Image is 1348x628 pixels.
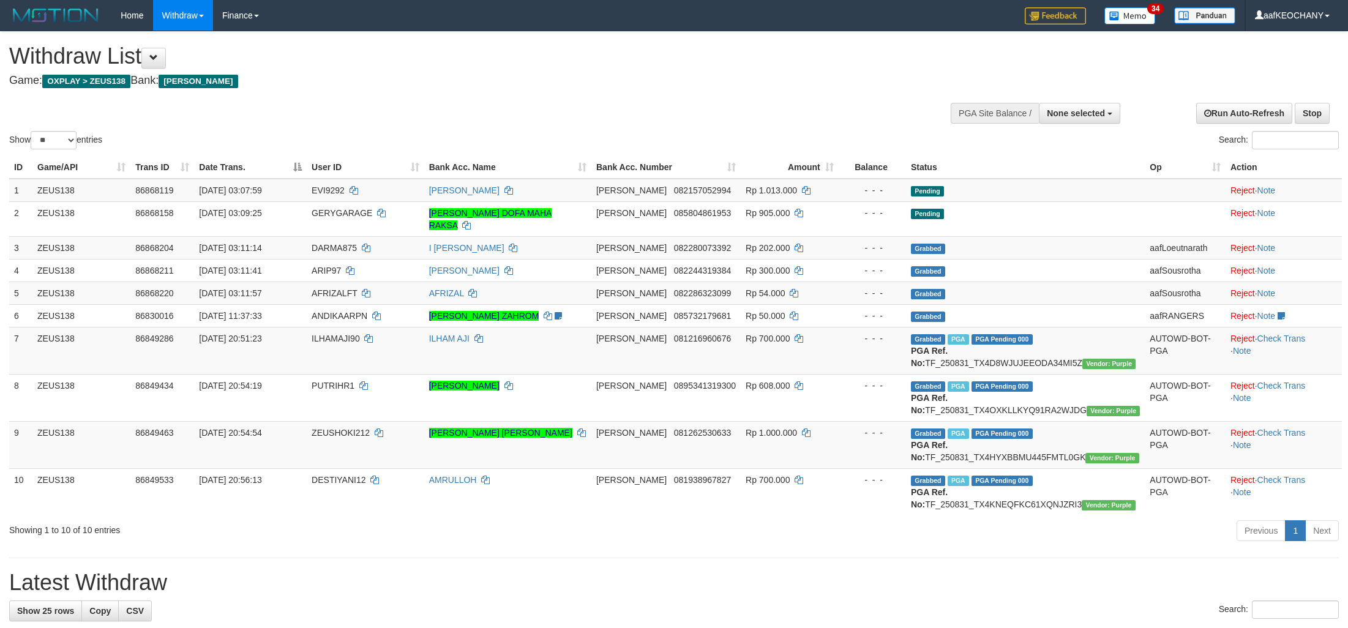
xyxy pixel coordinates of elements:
[9,44,886,69] h1: Withdraw List
[951,103,1039,124] div: PGA Site Balance /
[948,381,969,392] span: Marked by aafRornrotha
[674,243,731,253] span: Copy 082280073392 to clipboard
[9,131,102,149] label: Show entries
[1230,381,1255,391] a: Reject
[844,310,901,322] div: - - -
[746,381,790,391] span: Rp 608.000
[1257,266,1276,275] a: Note
[199,334,261,343] span: [DATE] 20:51:23
[844,184,901,196] div: - - -
[948,476,969,486] span: Marked by aafRornrotha
[159,75,238,88] span: [PERSON_NAME]
[674,475,731,485] span: Copy 081938967827 to clipboard
[839,156,906,179] th: Balance
[429,428,572,438] a: [PERSON_NAME] [PERSON_NAME]
[31,131,77,149] select: Showentries
[429,311,539,321] a: [PERSON_NAME] ZAHROM
[911,346,948,368] b: PGA Ref. No:
[32,201,130,236] td: ZEUS138
[746,266,790,275] span: Rp 300.000
[1174,7,1235,24] img: panduan.png
[596,266,667,275] span: [PERSON_NAME]
[32,259,130,282] td: ZEUS138
[429,208,552,230] a: [PERSON_NAME] DOFA MAHA RAKSA
[674,288,731,298] span: Copy 082286323099 to clipboard
[1226,327,1342,374] td: · ·
[674,185,731,195] span: Copy 082157052994 to clipboard
[9,468,32,515] td: 10
[9,600,82,621] a: Show 25 rows
[844,427,901,439] div: - - -
[32,374,130,421] td: ZEUS138
[674,266,731,275] span: Copy 082244319384 to clipboard
[1082,500,1135,510] span: Vendor URL: https://trx4.1velocity.biz
[135,288,173,298] span: 86868220
[1145,236,1226,259] td: aafLoeutnarath
[1082,359,1136,369] span: Vendor URL: https://trx4.1velocity.biz
[911,186,944,196] span: Pending
[911,266,945,277] span: Grabbed
[596,185,667,195] span: [PERSON_NAME]
[911,381,945,392] span: Grabbed
[312,185,345,195] span: EVI9292
[972,476,1033,486] span: PGA Pending
[1257,334,1306,343] a: Check Trans
[746,208,790,218] span: Rp 905.000
[89,606,111,616] span: Copy
[312,475,365,485] span: DESTIYANI12
[429,334,470,343] a: ILHAM AJI
[312,334,360,343] span: ILHAMAJI90
[1219,600,1339,619] label: Search:
[118,600,152,621] a: CSV
[911,289,945,299] span: Grabbed
[844,242,901,254] div: - - -
[596,311,667,321] span: [PERSON_NAME]
[972,381,1033,392] span: PGA Pending
[1230,288,1255,298] a: Reject
[1257,243,1276,253] a: Note
[1226,421,1342,468] td: · ·
[9,259,32,282] td: 4
[199,475,261,485] span: [DATE] 20:56:13
[844,264,901,277] div: - - -
[32,468,130,515] td: ZEUS138
[312,311,367,321] span: ANDIKAARPN
[1226,201,1342,236] td: ·
[9,156,32,179] th: ID
[1257,185,1276,195] a: Note
[674,208,731,218] span: Copy 085804861953 to clipboard
[307,156,424,179] th: User ID: activate to sort column ascending
[1230,428,1255,438] a: Reject
[312,288,357,298] span: AFRIZALFT
[1145,156,1226,179] th: Op: activate to sort column ascending
[312,428,370,438] span: ZEUSHOKI212
[1233,440,1251,450] a: Note
[135,311,173,321] span: 86830016
[1257,475,1306,485] a: Check Trans
[1230,266,1255,275] a: Reject
[1305,520,1339,541] a: Next
[746,475,790,485] span: Rp 700.000
[312,243,357,253] span: DARMA875
[199,208,261,218] span: [DATE] 03:09:25
[9,570,1339,595] h1: Latest Withdraw
[1039,103,1120,124] button: None selected
[746,428,797,438] span: Rp 1.000.000
[746,334,790,343] span: Rp 700.000
[199,381,261,391] span: [DATE] 20:54:19
[194,156,307,179] th: Date Trans.: activate to sort column descending
[135,475,173,485] span: 86849533
[1257,208,1276,218] a: Note
[972,334,1033,345] span: PGA Pending
[9,304,32,327] td: 6
[1226,259,1342,282] td: ·
[596,243,667,253] span: [PERSON_NAME]
[1226,236,1342,259] td: ·
[1252,131,1339,149] input: Search:
[1226,374,1342,421] td: · ·
[674,428,731,438] span: Copy 081262530633 to clipboard
[948,428,969,439] span: Marked by aafRornrotha
[135,266,173,275] span: 86868211
[596,381,667,391] span: [PERSON_NAME]
[126,606,144,616] span: CSV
